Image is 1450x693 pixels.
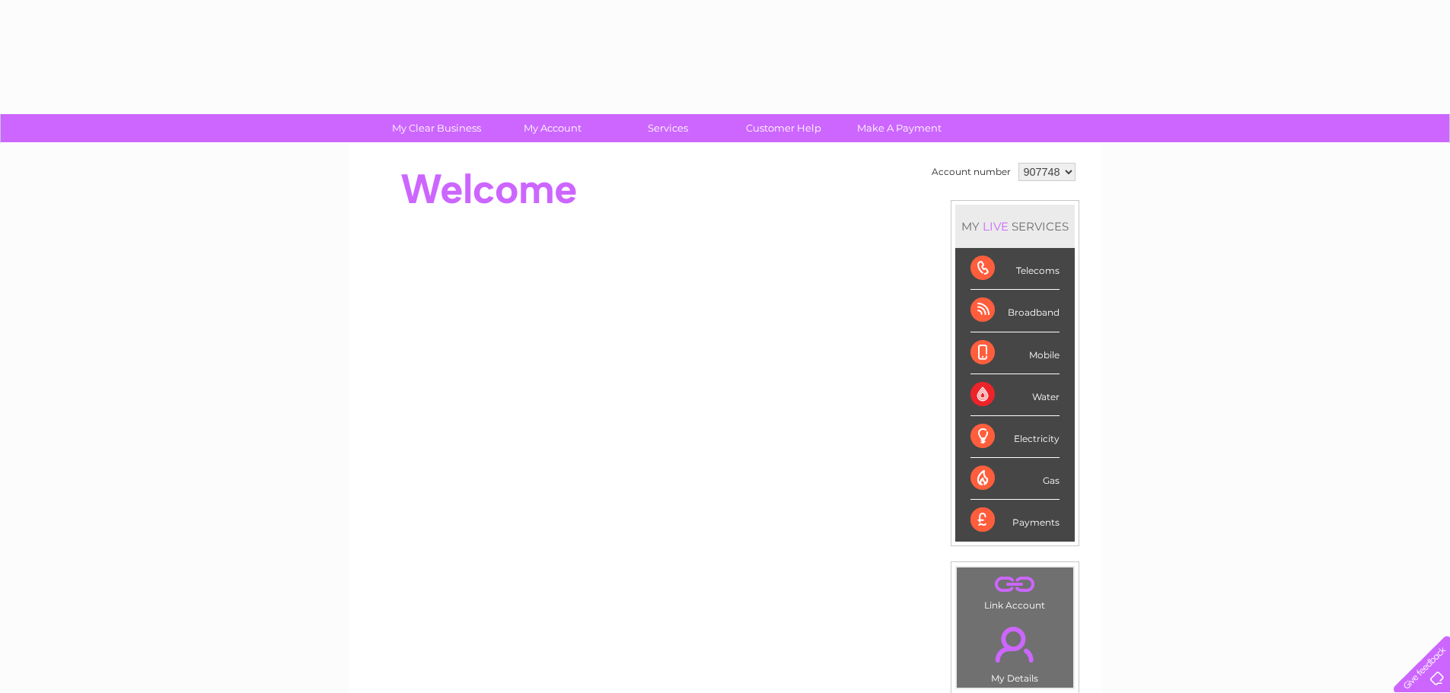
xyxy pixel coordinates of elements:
[980,219,1012,234] div: LIVE
[970,248,1060,290] div: Telecoms
[970,332,1060,374] div: Mobile
[956,614,1074,688] td: My Details
[970,416,1060,458] div: Electricity
[970,458,1060,500] div: Gas
[721,114,846,142] a: Customer Help
[837,114,962,142] a: Make A Payment
[970,374,1060,416] div: Water
[489,114,615,142] a: My Account
[970,500,1060,541] div: Payments
[961,571,1069,598] a: .
[956,567,1074,615] td: Link Account
[955,205,1075,248] div: MY SERVICES
[970,290,1060,332] div: Broadband
[374,114,499,142] a: My Clear Business
[928,159,1015,185] td: Account number
[605,114,731,142] a: Services
[961,618,1069,671] a: .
